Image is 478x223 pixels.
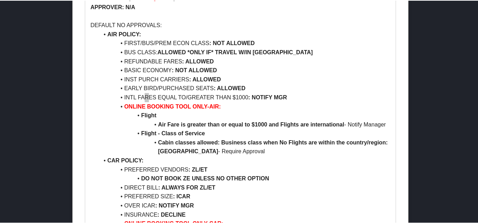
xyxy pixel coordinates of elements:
strong: : ALLOWED [189,76,221,82]
strong: : ICAR [173,193,190,199]
strong: ONLINE BOOKING TOOL ONLY-AIR: [124,103,221,109]
li: REFUNDABLE FARES [99,56,390,66]
li: OVER ICAR [99,200,390,210]
strong: DECLINE [161,211,185,217]
strong: APPROVER: N/A [90,4,135,10]
strong: : [188,166,190,172]
li: - Notify Manager [99,119,390,129]
strong: Cabin classes allowed: Business class when No Flights are within the country/region: [GEOGRAPHIC_... [158,139,389,154]
strong: DO NOT BOOK ZE UNLESS NO OTHER OPTION [141,175,269,181]
strong: : ALLOWED [182,58,214,64]
li: BASIC ECONOMY [99,65,390,74]
strong: : NOTIFY MGR [248,94,287,100]
strong: AIR POLICY: [107,31,141,37]
strong: : NOT ALLOWED [172,67,217,73]
li: PREFERRED VENDORS [99,165,390,174]
li: EARLY BIRD/PURCHASED SEATS [99,83,390,92]
strong: ZL/ET [192,166,207,172]
strong: ALLOWED *ONLY IF* TRAVEL W/IN [GEOGRAPHIC_DATA] [157,49,313,55]
li: PREFERRED SIZE [99,191,390,200]
li: BUS CLASS: [99,47,390,56]
li: INST PURCH CARRIERS [99,74,390,83]
strong: : ALWAYS FOR ZL/ET [158,184,215,190]
li: INSURANCE [99,210,390,219]
strong: : NOT [209,39,225,45]
strong: Air Fare is greater than or equal to $1000 and Flights are international [158,121,344,127]
li: INTL FARES EQUAL TO/GREATER THAN $1000 [99,92,390,101]
strong: ALLOWED [226,39,255,45]
li: - Require Approval [99,137,390,155]
li: FIRST/BUS/PREM ECON CLASS [99,38,390,47]
p: DEFAULT NO APPROVALS: [90,20,390,29]
strong: Flight [141,112,157,118]
li: DIRECT BILL [99,182,390,192]
strong: Flight - Class of Service [141,130,205,136]
strong: : NOTIFY MGR [155,202,194,208]
strong: : ALLOWED [214,85,245,91]
strong: CAR POLICY: [107,157,144,163]
strong: : [157,211,159,217]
